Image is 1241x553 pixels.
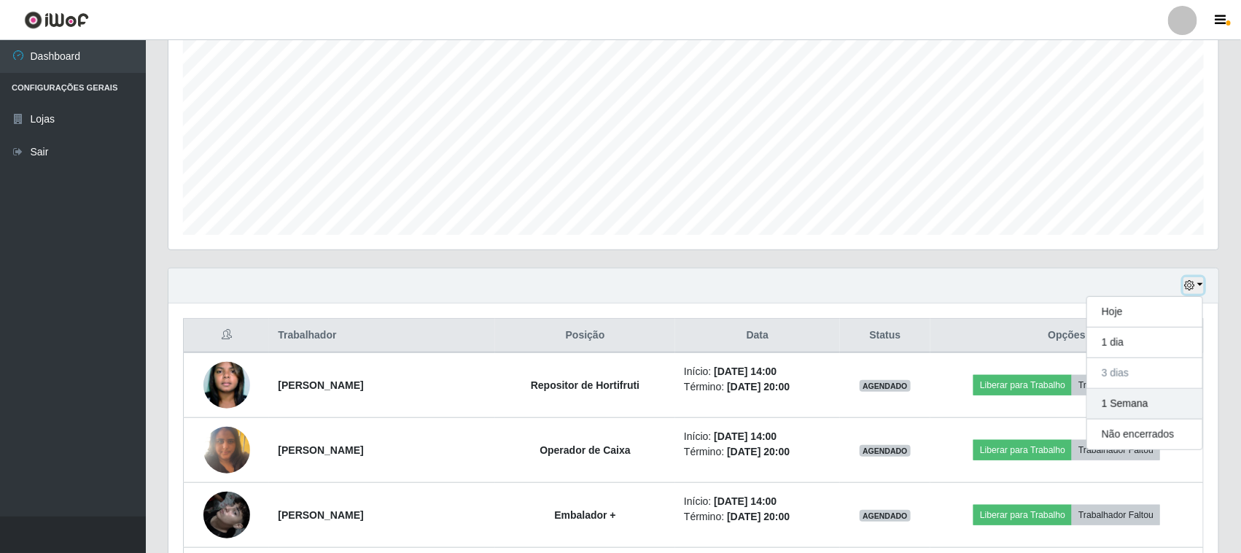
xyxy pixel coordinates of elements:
[684,364,831,379] li: Início:
[973,440,1072,460] button: Liberar para Trabalho
[1072,505,1160,525] button: Trabalhador Faltou
[684,429,831,444] li: Início:
[531,379,639,391] strong: Repositor de Hortifruti
[540,444,631,456] strong: Operador de Caixa
[203,349,250,421] img: 1607161197094.jpeg
[1087,328,1202,358] button: 1 dia
[203,419,250,481] img: 1755699349623.jpeg
[840,319,931,353] th: Status
[727,446,790,457] time: [DATE] 20:00
[1072,375,1160,395] button: Trabalhador Faltou
[727,511,790,522] time: [DATE] 20:00
[1087,389,1202,419] button: 1 Semana
[714,430,777,442] time: [DATE] 14:00
[675,319,840,353] th: Data
[278,509,363,521] strong: [PERSON_NAME]
[1087,358,1202,389] button: 3 dias
[24,11,89,29] img: CoreUI Logo
[684,379,831,395] li: Término:
[860,380,911,392] span: AGENDADO
[860,445,911,457] span: AGENDADO
[684,444,831,460] li: Término:
[1072,440,1160,460] button: Trabalhador Faltou
[278,444,363,456] strong: [PERSON_NAME]
[269,319,495,353] th: Trabalhador
[495,319,675,353] th: Posição
[930,319,1203,353] th: Opções
[860,510,911,522] span: AGENDADO
[684,494,831,509] li: Início:
[554,509,615,521] strong: Embalador +
[714,366,777,377] time: [DATE] 14:00
[1087,297,1202,328] button: Hoje
[714,495,777,507] time: [DATE] 14:00
[278,379,363,391] strong: [PERSON_NAME]
[973,375,1072,395] button: Liberar para Trabalho
[973,505,1072,525] button: Liberar para Trabalho
[1087,419,1202,449] button: Não encerrados
[684,509,831,525] li: Término:
[727,381,790,392] time: [DATE] 20:00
